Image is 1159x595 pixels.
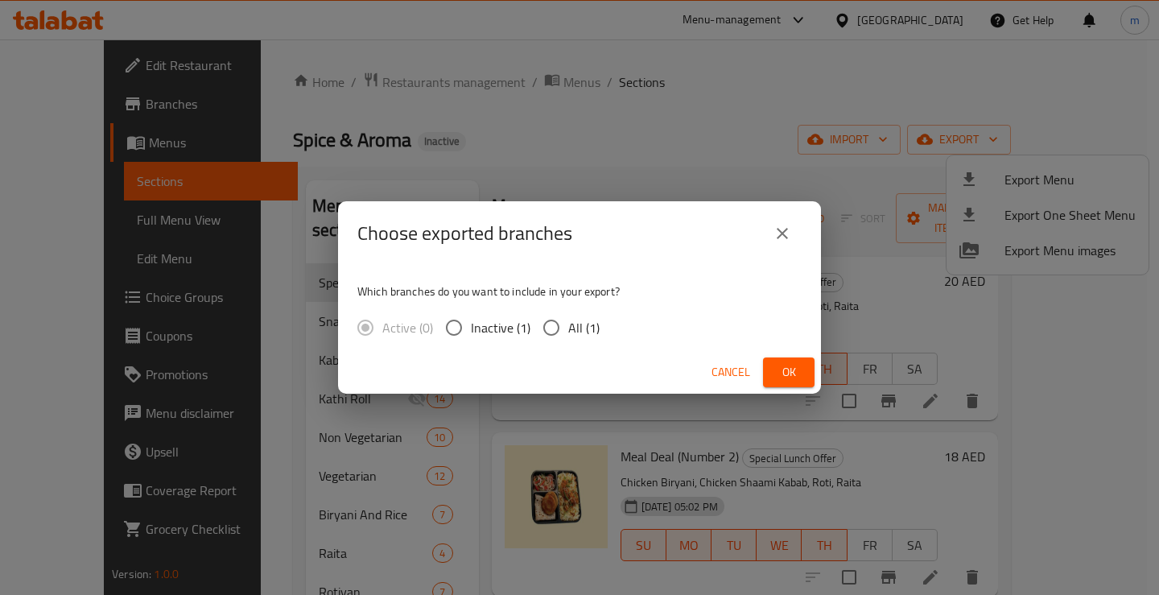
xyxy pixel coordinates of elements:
p: Which branches do you want to include in your export? [357,283,802,300]
button: Cancel [705,357,757,387]
span: Ok [776,362,802,382]
span: Cancel [711,362,750,382]
span: Inactive (1) [471,318,530,337]
span: Active (0) [382,318,433,337]
button: Ok [763,357,815,387]
h2: Choose exported branches [357,221,572,246]
button: close [763,214,802,253]
span: All (1) [568,318,600,337]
